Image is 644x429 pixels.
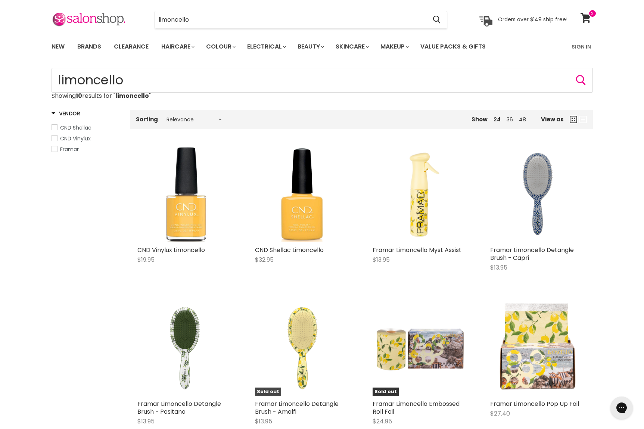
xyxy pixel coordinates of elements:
[507,116,513,123] a: 36
[52,68,593,93] form: Product
[52,93,593,99] p: Showing results for " "
[494,116,501,123] a: 24
[52,134,121,143] a: CND Vinylux
[472,115,488,123] span: Show
[76,91,82,100] strong: 10
[52,68,593,93] input: Search
[137,147,233,242] img: CND Vinylux Limoncello
[292,39,329,55] a: Beauty
[255,301,350,396] a: Framar Limoncello Detangle Brush - AmalfiSold out
[60,124,91,131] span: CND Shellac
[242,39,290,55] a: Electrical
[373,301,468,396] a: Framar Limoncello Embossed Roll FoilSold out
[155,11,447,29] form: Product
[490,147,585,242] img: Framar Limoncello Detangle Brush - Capri
[255,417,272,426] span: $13.95
[52,124,121,132] a: CND Shellac
[373,301,468,396] img: Framar Limoncello Embossed Roll Foil
[373,246,461,254] a: Framar Limoncello Myst Assist
[607,394,637,422] iframe: Gorgias live chat messenger
[427,11,447,28] button: Search
[137,246,205,254] a: CND Vinylux Limoncello
[137,400,221,416] a: Framar Limoncello Detangle Brush - Positano
[60,135,91,142] span: CND Vinylux
[255,147,350,242] img: CND Shellac Limoncello
[567,39,595,55] a: Sign In
[373,400,460,416] a: Framar Limoncello Embossed Roll Foil
[490,409,510,418] span: $27.40
[115,91,149,100] strong: limoncello
[490,263,507,272] span: $13.95
[519,116,526,123] a: 48
[155,11,427,28] input: Search
[490,301,585,396] img: Framar Limoncello Pop Up Foil
[375,39,413,55] a: Makeup
[137,417,155,426] span: $13.95
[72,39,107,55] a: Brands
[541,116,564,122] span: View as
[255,388,281,396] span: Sold out
[137,255,155,264] span: $19.95
[137,301,233,396] img: Framar Limoncello Detangle Brush - Positano
[52,110,80,117] h3: Vendor
[136,116,158,122] label: Sorting
[42,36,602,57] nav: Main
[330,39,373,55] a: Skincare
[490,400,579,408] a: Framar Limoncello Pop Up Foil
[156,39,199,55] a: Haircare
[46,36,529,57] ul: Main menu
[373,147,468,242] img: Framar Limoncello Myst Assist
[415,39,491,55] a: Value Packs & Gifts
[255,255,274,264] span: $32.95
[373,255,390,264] span: $13.95
[255,301,350,396] img: Framar Limoncello Detangle Brush - Amalfi
[46,39,70,55] a: New
[373,417,392,426] span: $24.95
[255,246,324,254] a: CND Shellac Limoncello
[108,39,154,55] a: Clearance
[490,246,574,262] a: Framar Limoncello Detangle Brush - Capri
[498,16,567,23] p: Orders over $149 ship free!
[255,400,339,416] a: Framar Limoncello Detangle Brush - Amalfi
[200,39,240,55] a: Colour
[373,388,399,396] span: Sold out
[52,145,121,153] a: Framar
[575,74,587,86] button: Search
[60,146,79,153] span: Framar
